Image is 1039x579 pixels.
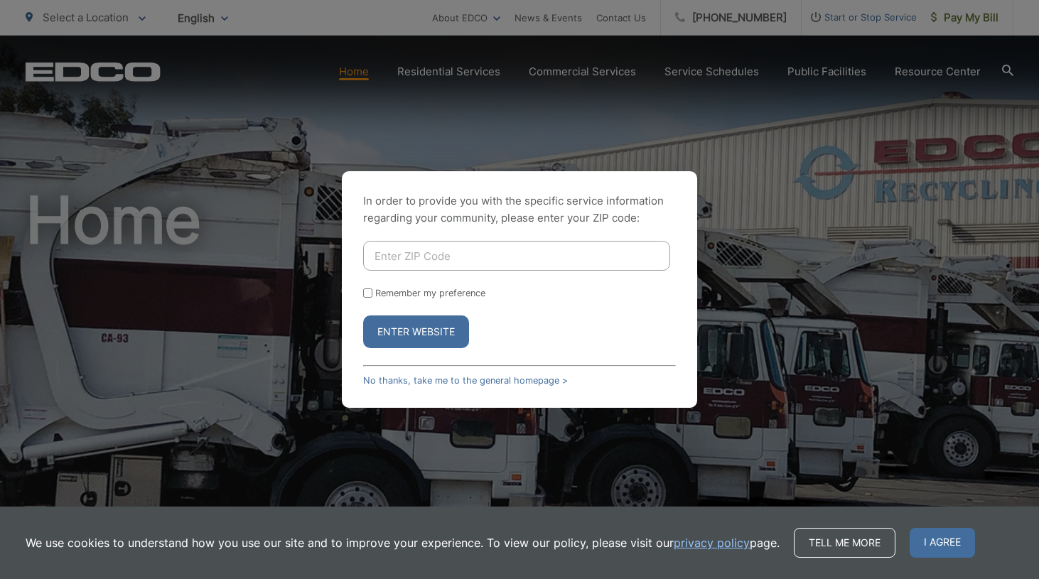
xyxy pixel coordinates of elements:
[375,288,485,298] label: Remember my preference
[794,528,895,558] a: Tell me more
[363,241,670,271] input: Enter ZIP Code
[910,528,975,558] span: I agree
[363,315,469,348] button: Enter Website
[674,534,750,551] a: privacy policy
[363,375,568,386] a: No thanks, take me to the general homepage >
[26,534,780,551] p: We use cookies to understand how you use our site and to improve your experience. To view our pol...
[363,193,676,227] p: In order to provide you with the specific service information regarding your community, please en...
